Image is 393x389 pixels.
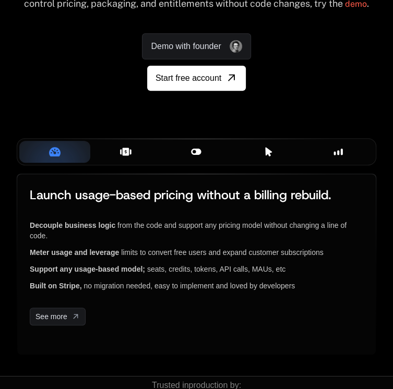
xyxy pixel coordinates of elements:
[30,282,82,290] span: Built on Stripe,
[156,72,221,84] span: Start free account
[30,247,363,258] div: limits to convert free users and expand customer subscriptions
[230,40,242,53] img: Founder
[30,220,363,241] div: from the code and support any pricing model without changing a line of code.
[30,221,115,229] span: Decouple business logic
[30,281,363,291] div: no migration needed, easy to implement and loved by developers
[30,248,119,257] span: Meter usage and leverage
[30,264,363,274] div: seats, credits, tokens, API calls, MAUs, etc
[30,187,331,203] span: Launch usage-based pricing without a billing rebuild.
[35,311,67,322] span: See more
[142,33,251,59] a: Demo with founder, ,[object Object]
[30,308,86,325] a: [object Object]
[30,265,145,273] span: Support any usage-based model;
[147,66,246,91] a: [object Object]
